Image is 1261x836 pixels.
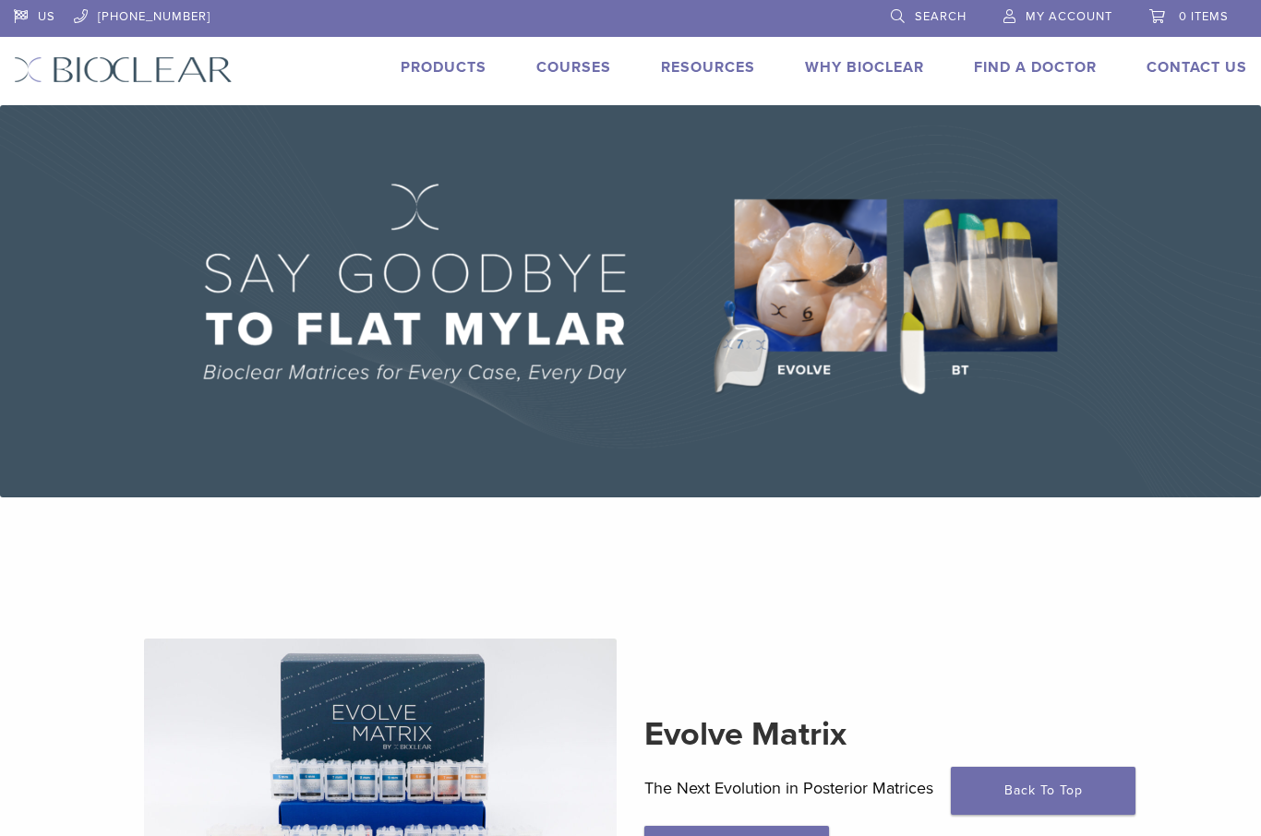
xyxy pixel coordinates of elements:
span: Search [915,9,967,24]
span: My Account [1026,9,1112,24]
a: Resources [661,58,755,77]
a: Contact Us [1147,58,1247,77]
span: 0 items [1179,9,1229,24]
h2: Evolve Matrix [644,712,1117,757]
img: Bioclear [14,56,233,83]
a: Back To Top [951,767,1135,815]
p: The Next Evolution in Posterior Matrices [644,774,1117,802]
a: Why Bioclear [805,58,924,77]
a: Products [401,58,486,77]
a: Find A Doctor [974,58,1097,77]
a: Courses [536,58,611,77]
